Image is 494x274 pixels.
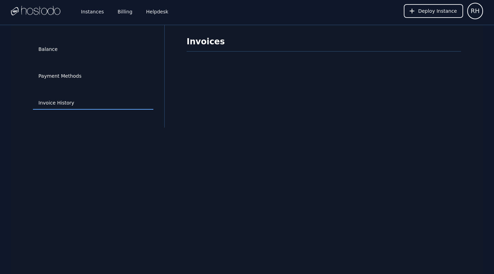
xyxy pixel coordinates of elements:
a: Balance [33,43,153,56]
h1: Invoices [187,36,461,52]
img: Logo [11,6,60,16]
button: User menu [467,3,483,19]
a: Invoice History [33,97,153,110]
span: Deploy Instance [418,8,457,14]
span: RH [471,6,480,16]
a: Payment Methods [33,70,153,83]
button: Deploy Instance [404,4,463,18]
